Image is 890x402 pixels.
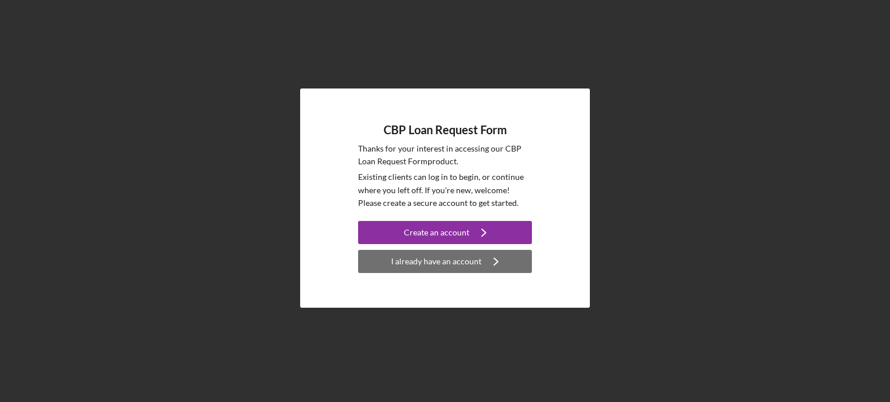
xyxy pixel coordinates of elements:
button: I already have an account [358,250,532,273]
button: Create an account [358,221,532,244]
div: I already have an account [391,250,482,273]
p: Existing clients can log in to begin, or continue where you left off. If you're new, welcome! Ple... [358,171,532,209]
div: Create an account [404,221,469,244]
h4: CBP Loan Request Form [384,123,507,137]
p: Thanks for your interest in accessing our CBP Loan Request Form product. [358,142,532,168]
a: Create an account [358,221,532,247]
